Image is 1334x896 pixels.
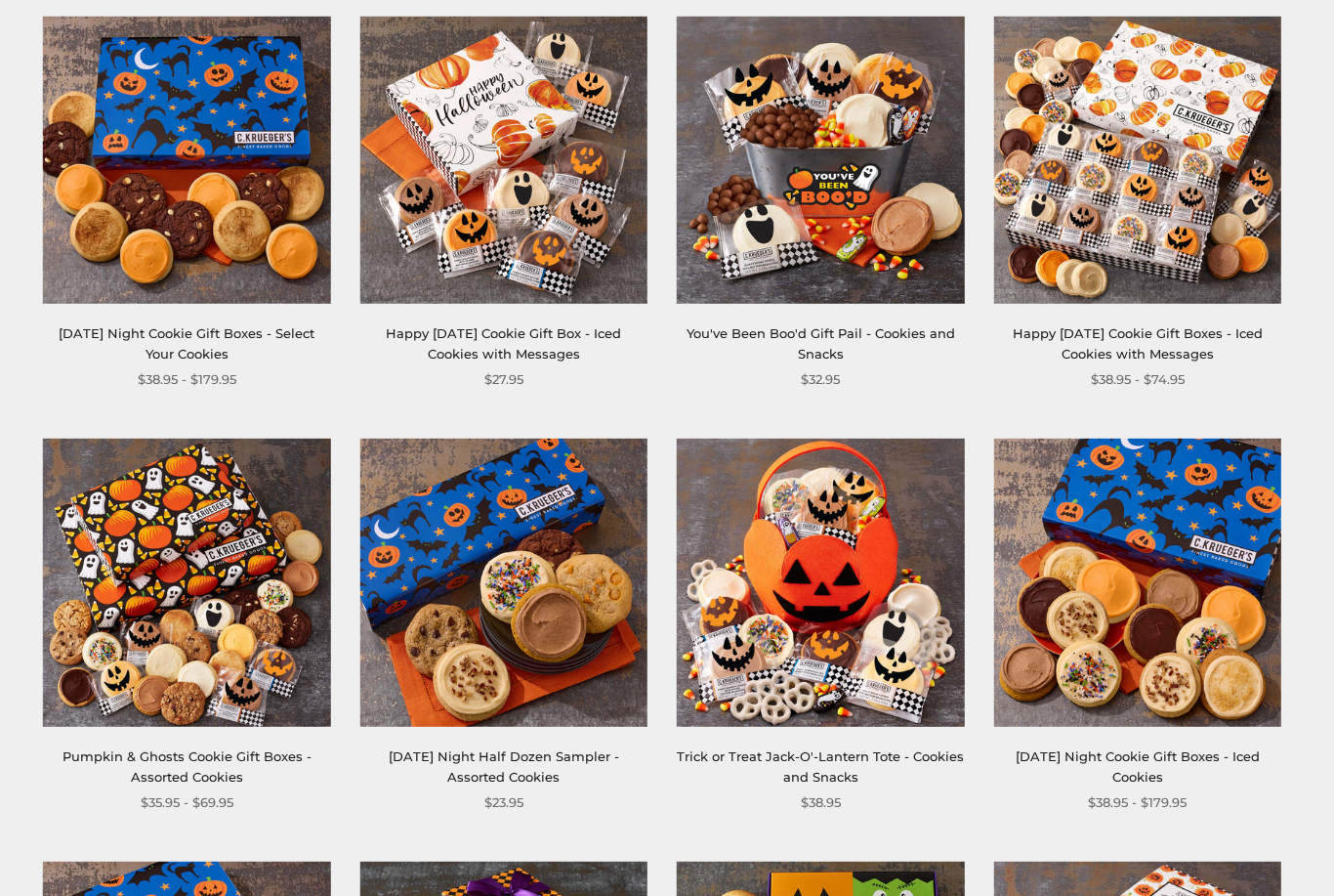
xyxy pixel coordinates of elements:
[801,369,840,390] span: $32.95
[801,792,841,813] span: $38.95
[677,748,964,785] a: Trick or Treat Jack-O'-Lantern Tote - Cookies and Snacks
[677,439,964,726] img: Trick or Treat Jack-O'-Lantern Tote - Cookies and Snacks
[1088,792,1187,813] span: $38.95 - $179.95
[360,17,647,304] img: Happy Halloween Cookie Gift Box - Iced Cookies with Messages
[43,17,330,304] img: Halloween Night Cookie Gift Boxes - Select Your Cookies
[484,792,523,813] span: $23.95
[677,17,964,304] img: You've Been Boo'd Gift Pail - Cookies and Snacks
[386,325,621,362] a: Happy [DATE] Cookie Gift Box - Iced Cookies with Messages
[138,369,236,390] span: $38.95 - $179.95
[993,17,1280,304] img: Happy Halloween Cookie Gift Boxes - Iced Cookies with Messages
[63,748,312,785] a: Pumpkin & Ghosts Cookie Gift Boxes - Assorted Cookies
[1016,748,1260,785] a: [DATE] Night Cookie Gift Boxes - Iced Cookies
[59,325,314,362] a: [DATE] Night Cookie Gift Boxes - Select Your Cookies
[141,792,233,813] span: $35.95 - $69.95
[1091,369,1185,390] span: $38.95 - $74.95
[1013,325,1263,362] a: Happy [DATE] Cookie Gift Boxes - Iced Cookies with Messages
[484,369,523,390] span: $27.95
[389,748,619,785] a: [DATE] Night Half Dozen Sampler - Assorted Cookies
[993,439,1280,726] img: Halloween Night Cookie Gift Boxes - Iced Cookies
[687,325,955,362] a: You've Been Boo'd Gift Pail - Cookies and Snacks
[43,439,330,726] img: Pumpkin & Ghosts Cookie Gift Boxes - Assorted Cookies
[360,439,647,726] img: Halloween Night Half Dozen Sampler - Assorted Cookies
